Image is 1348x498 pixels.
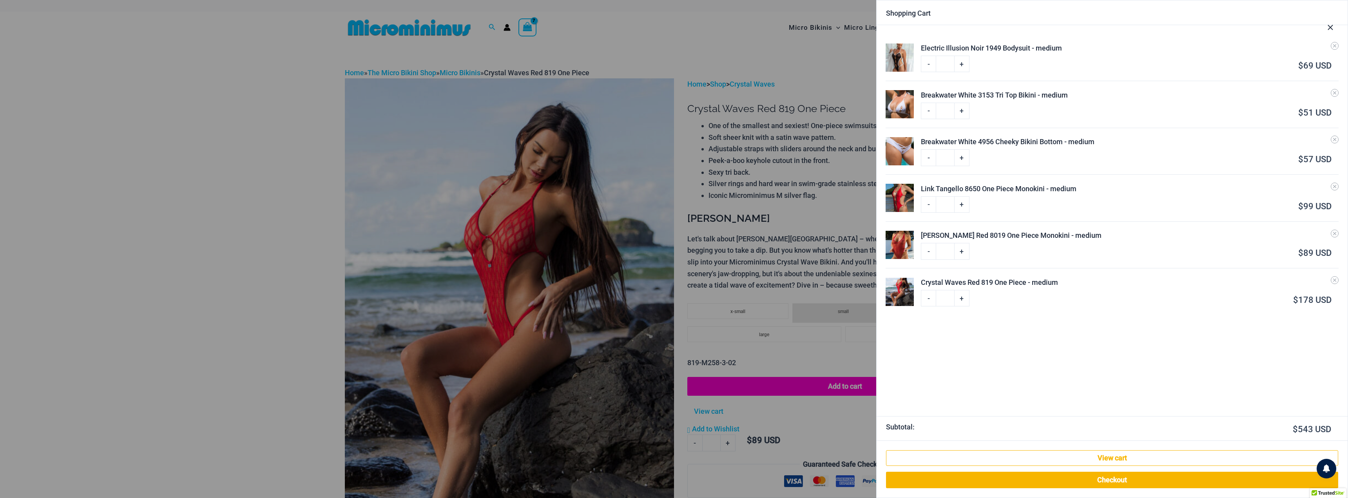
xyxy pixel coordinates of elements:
img: Link Tangello 8650 One Piece Monokini 11 [886,184,914,212]
a: + [955,243,969,259]
span: $ [1298,201,1303,211]
a: - [921,243,936,259]
span: $ [1298,248,1303,258]
a: Electric Illusion Noir 1949 Bodysuit - medium [921,43,1338,53]
button: Close Cart Drawer [1313,7,1348,46]
a: - [921,103,936,119]
bdi: 57 USD [1298,154,1332,164]
span: $ [1293,424,1298,434]
img: Electric Illusion Noir 1949 Bodysuit 03 [886,43,914,72]
a: Remove Breakwater White 4956 Cheeky Bikini Bottom - medium from cart [1331,136,1339,143]
input: Product quantity [936,243,954,259]
input: Product quantity [936,56,954,72]
a: Remove Link Tangello 8650 One Piece Monokini - medium from cart [1331,183,1339,190]
a: - [921,196,936,213]
img: Breakwater White 4956 Shorts 01 [886,137,914,165]
strong: Subtotal: [886,421,1107,435]
span: $ [1298,108,1303,118]
input: Product quantity [936,103,954,119]
bdi: 51 USD [1298,108,1332,118]
a: + [955,196,969,213]
bdi: 99 USD [1298,201,1332,211]
input: Product quantity [936,196,954,213]
a: [PERSON_NAME] Red 8019 One Piece Monokini - medium [921,230,1338,241]
a: + [955,56,969,72]
a: Breakwater White 4956 Cheeky Bikini Bottom - medium [921,136,1338,147]
a: View cart [886,450,1338,466]
a: Remove Crystal Waves Red 819 One Piece - medium from cart [1331,276,1339,284]
a: Link Tangello 8650 One Piece Monokini - medium [921,183,1338,194]
img: Summer Storm Red 8019 One Piece 04 [886,231,914,259]
a: Remove Summer Storm Red 8019 One Piece Monokini - medium from cart [1331,230,1339,237]
span: $ [1298,154,1303,164]
img: Crystal Waves Red 819 One Piece 04 [886,278,914,306]
a: Remove Electric Illusion Noir 1949 Bodysuit - medium from cart [1331,42,1339,50]
input: Product quantity [936,290,954,306]
a: Checkout [886,472,1338,488]
a: + [955,103,969,119]
a: Remove Breakwater White 3153 Tri Top Bikini - medium from cart [1331,89,1339,97]
bdi: 69 USD [1298,61,1332,71]
span: $ [1298,61,1303,71]
bdi: 89 USD [1298,248,1332,258]
a: + [955,149,969,166]
div: Shopping Cart [886,10,1338,17]
a: - [921,56,936,72]
input: Product quantity [936,149,954,166]
a: Crystal Waves Red 819 One Piece - medium [921,277,1338,288]
a: - [921,149,936,166]
bdi: 178 USD [1293,295,1332,305]
img: Breakwater White 3153 Top 01 [886,90,914,118]
a: + [955,290,969,306]
a: Breakwater White 3153 Tri Top Bikini - medium [921,90,1338,100]
bdi: 543 USD [1293,424,1331,434]
span: $ [1293,295,1298,305]
a: - [921,290,936,306]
